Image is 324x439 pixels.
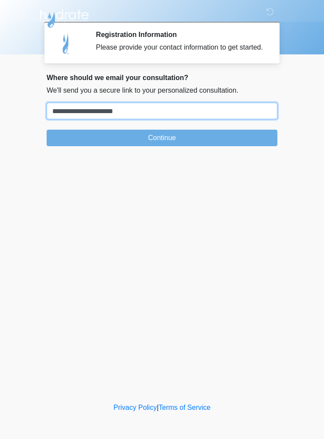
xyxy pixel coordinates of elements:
[47,130,277,146] button: Continue
[114,404,157,411] a: Privacy Policy
[47,74,277,82] h2: Where should we email your consultation?
[38,7,90,28] img: Hydrate IV Bar - Flagstaff Logo
[47,85,277,96] p: We'll send you a secure link to your personalized consultation.
[96,42,264,53] div: Please provide your contact information to get started.
[157,404,159,411] a: |
[159,404,210,411] a: Terms of Service
[53,30,79,57] img: Agent Avatar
